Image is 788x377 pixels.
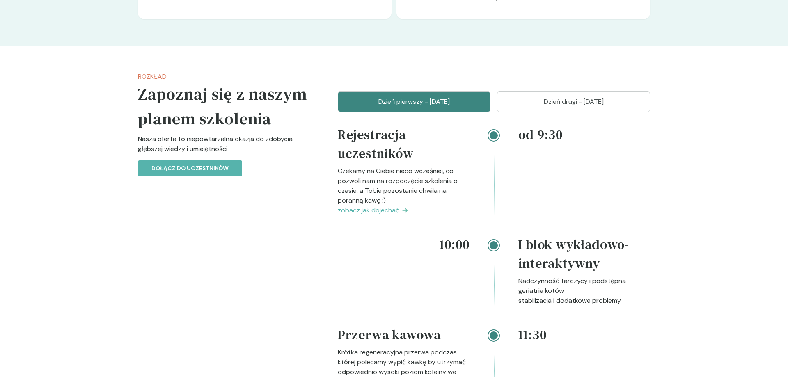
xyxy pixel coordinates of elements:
[338,235,470,254] h4: 10:00
[338,91,491,112] button: Dzień pierwszy - [DATE]
[497,91,650,112] button: Dzień drugi - [DATE]
[348,97,481,107] p: Dzień pierwszy - [DATE]
[518,325,650,344] h4: 11:30
[138,72,312,82] p: Rozkład
[338,325,470,347] h4: Przerwa kawowa
[138,160,242,176] button: Dołącz do uczestników
[518,235,650,276] h4: I blok wykładowo-interaktywny
[138,134,312,160] p: Nasza oferta to niepowtarzalna okazja do zdobycia głębszej wiedzy i umiejętności
[338,166,470,206] p: Czekamy na Ciebie nieco wcześniej, co pozwoli nam na rozpoczęcie szkolenia o czasie, a Tobie pozo...
[518,276,650,296] p: Nadczynność tarczycy i podstępna geriatria kotów
[151,164,229,173] p: Dołącz do uczestników
[338,206,470,215] a: zobacz jak dojechać
[518,125,650,144] h4: od 9:30
[518,296,650,306] p: stabilizacja i dodatkowe problemy
[338,125,470,166] h4: Rejestracja uczestników
[138,82,312,131] h5: Zapoznaj się z naszym planem szkolenia
[138,164,242,172] a: Dołącz do uczestników
[338,206,399,215] span: zobacz jak dojechać
[507,97,640,107] p: Dzień drugi - [DATE]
